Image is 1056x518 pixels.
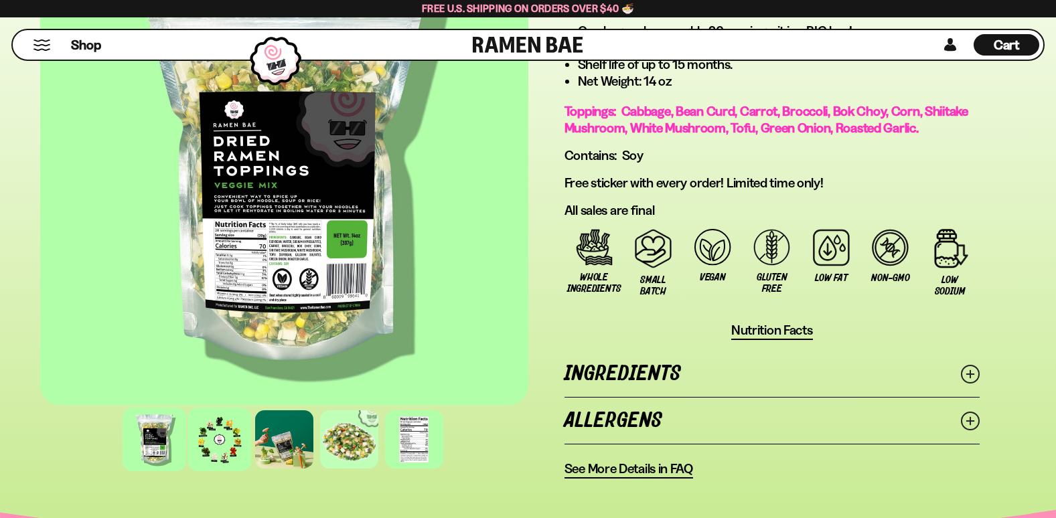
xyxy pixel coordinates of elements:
[815,272,847,284] span: Low Fat
[71,36,101,54] span: Shop
[564,103,968,136] span: Toppings: Cabbage, Bean Curd, Carrot, Broccoli, Bok Choy, Corn, Shiitake Mushroom, White Mushroom...
[871,272,909,284] span: Non-GMO
[630,274,676,297] span: Small Batch
[731,322,813,339] span: Nutrition Facts
[564,175,824,191] span: Free sticker with every order! Limited time only!
[564,460,693,479] a: See More Details in FAQ
[927,274,973,297] span: Low Sodium
[564,460,693,477] span: See More Details in FAQ
[564,398,980,444] a: Allergens
[71,34,101,56] a: Shop
[974,30,1039,60] div: Cart
[578,73,980,90] li: Net Weight: 14 oz
[33,39,51,51] button: Mobile Menu Trigger
[422,2,634,15] span: Free U.S. Shipping on Orders over $40 🍜
[700,272,726,283] span: Vegan
[567,272,621,294] span: Whole Ingredients
[731,322,813,340] button: Nutrition Facts
[564,202,980,219] p: All sales are final
[749,272,795,294] span: Gluten Free
[564,351,980,397] a: Ingredients
[994,37,1020,53] span: Cart
[564,147,644,163] span: Contains: Soy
